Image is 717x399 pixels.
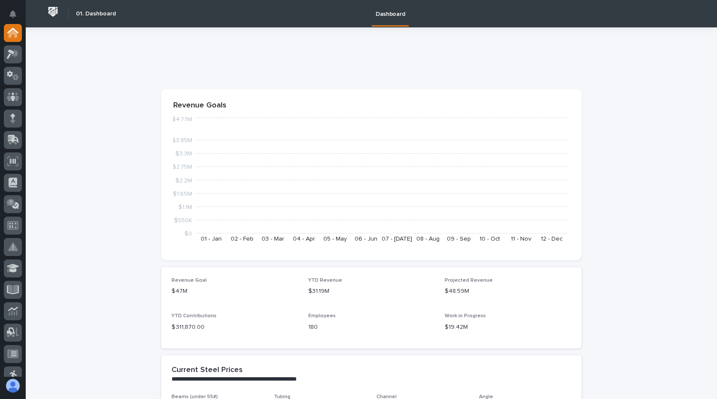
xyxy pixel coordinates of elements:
tspan: $4.77M [172,116,192,122]
span: Revenue Goal [172,278,207,283]
text: 05 - May [323,236,347,242]
text: 08 - Aug [416,236,440,242]
tspan: $3.3M [175,151,192,157]
span: Work in Progress [445,313,486,319]
tspan: $1.1M [178,204,192,210]
text: 07 - [DATE] [382,236,412,242]
span: Employees [308,313,336,319]
span: YTD Contributions [172,313,217,319]
tspan: $2.2M [175,177,192,183]
p: $31.19M [308,287,435,296]
text: 01 - Jan [201,236,222,242]
text: 02 - Feb [231,236,253,242]
button: Notifications [4,5,22,23]
text: 12 - Dec [541,236,563,242]
button: users-avatar [4,377,22,395]
tspan: $3.85M [172,137,192,143]
p: Revenue Goals [173,101,569,110]
text: 03 - Mar [262,236,284,242]
img: Workspace Logo [45,4,61,20]
tspan: $550K [174,217,192,223]
p: $47M [172,287,298,296]
text: 11 - Nov [511,236,531,242]
text: 06 - Jun [355,236,377,242]
text: 09 - Sep [447,236,471,242]
h2: 01. Dashboard [76,10,116,18]
tspan: $0 [184,231,192,237]
span: Projected Revenue [445,278,493,283]
text: 04 - Apr [293,236,315,242]
tspan: $1.65M [173,191,192,197]
p: $48.59M [445,287,571,296]
p: 180 [308,323,435,332]
span: YTD Revenue [308,278,342,283]
text: 10 - Oct [479,236,500,242]
p: $ 311,870.00 [172,323,298,332]
tspan: $2.75M [172,164,192,170]
h2: Current Steel Prices [172,366,243,375]
p: $19.42M [445,323,571,332]
div: Notifications [11,10,22,24]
